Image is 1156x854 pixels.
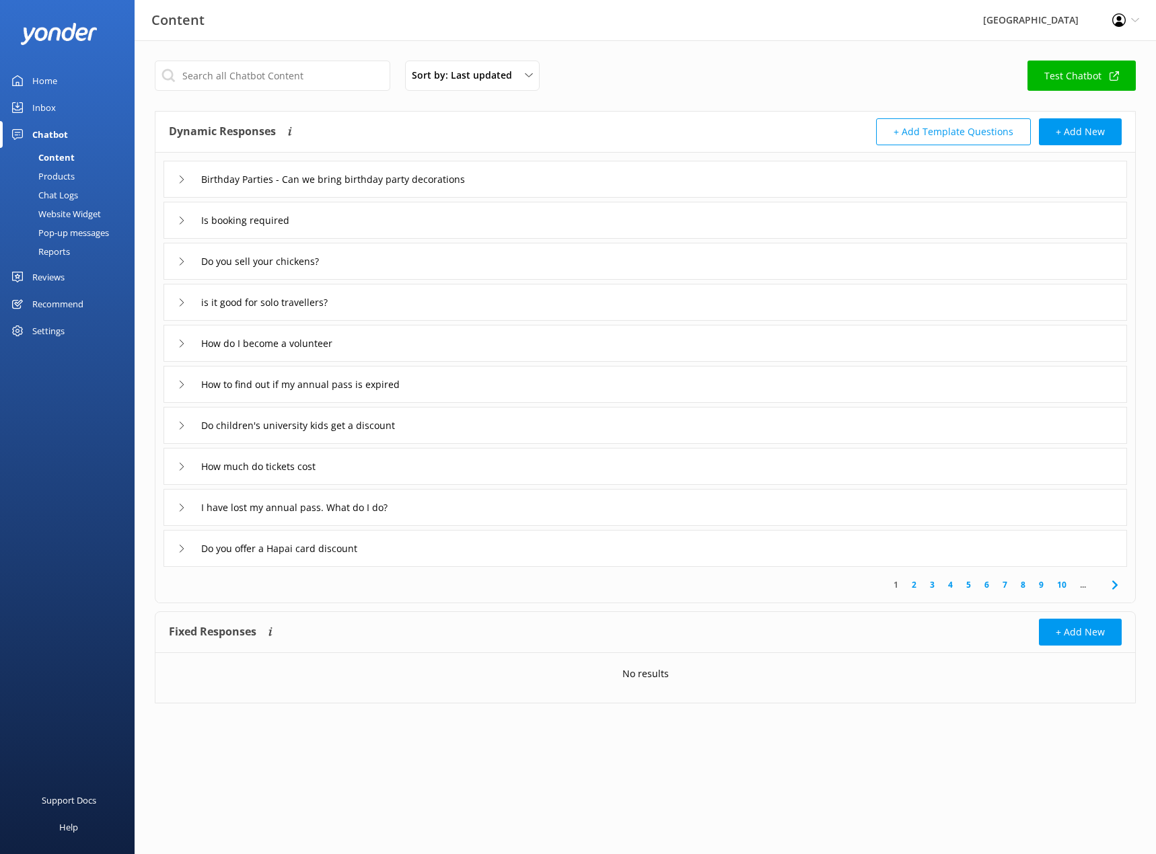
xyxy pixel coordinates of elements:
a: 1 [887,578,905,591]
div: Inbox [32,94,56,121]
div: Help [59,814,78,841]
div: Reports [8,242,70,261]
a: 6 [978,578,996,591]
input: Search all Chatbot Content [155,61,390,91]
div: Chat Logs [8,186,78,204]
div: Reviews [32,264,65,290]
div: Recommend [32,290,83,317]
a: Pop-up messages [8,223,135,242]
button: + Add New [1039,619,1122,646]
h4: Dynamic Responses [169,118,276,145]
a: 3 [923,578,941,591]
span: Sort by: Last updated [412,68,520,83]
a: Reports [8,242,135,261]
a: 7 [996,578,1014,591]
a: Test Chatbot [1027,61,1136,91]
a: Products [8,167,135,186]
a: 5 [960,578,978,591]
div: Content [8,148,75,167]
img: yonder-white-logo.png [20,23,98,45]
button: + Add Template Questions [876,118,1031,145]
div: Pop-up messages [8,223,109,242]
a: 2 [905,578,923,591]
div: Settings [32,317,65,344]
div: Home [32,67,57,94]
a: Chat Logs [8,186,135,204]
div: Products [8,167,75,186]
a: 4 [941,578,960,591]
h4: Fixed Responses [169,619,256,646]
a: 8 [1014,578,1032,591]
a: 10 [1050,578,1073,591]
div: Chatbot [32,121,68,148]
p: No results [622,666,669,681]
span: ... [1073,578,1093,591]
button: + Add New [1039,118,1122,145]
h3: Content [151,9,205,31]
a: Website Widget [8,204,135,223]
div: Support Docs [42,787,96,814]
div: Website Widget [8,204,101,223]
a: 9 [1032,578,1050,591]
a: Content [8,148,135,167]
